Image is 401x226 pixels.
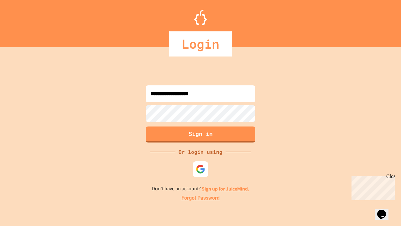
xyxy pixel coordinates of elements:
iframe: chat widget [375,201,395,220]
button: Sign in [146,126,255,143]
a: Sign up for JuiceMind. [202,186,249,192]
img: Logo.svg [194,9,207,25]
p: Don't have an account? [152,185,249,193]
iframe: chat widget [349,174,395,200]
div: Or login using [175,148,226,156]
img: google-icon.svg [196,164,205,174]
div: Login [169,31,232,56]
div: Chat with us now!Close [3,3,43,40]
a: Forgot Password [181,194,220,202]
